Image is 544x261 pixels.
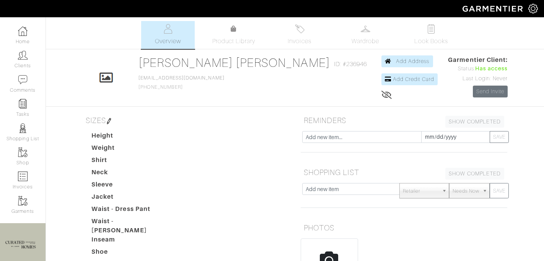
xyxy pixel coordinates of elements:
a: Invoices [273,21,326,49]
a: SHOW COMPLETED [445,168,504,180]
input: Add new item [302,183,400,195]
dt: Shoe [86,247,173,259]
img: reminder-icon-8004d30b9f0a5d33ae49ab947aed9ed385cf756f9e5892f1edd6e32f2345188e.png [18,99,28,109]
span: Product Library [212,37,256,46]
dt: Sleeve [86,180,173,192]
img: basicinfo-40fd8af6dae0f16599ec9e87c0ef1c0a1fdea2edbe929e3d69a839185d80c458.svg [163,24,173,34]
img: stylists-icon-eb353228a002819b7ec25b43dbf5f0378dd9e0616d9560372ff212230b889e62.png [18,123,28,133]
span: Has access [475,65,508,73]
a: SHOW COMPLETED [445,116,504,128]
h5: PHOTOS [301,220,507,235]
span: Garmentier Client: [448,55,508,65]
img: comment-icon-a0a6a9ef722e966f86d9cbdc48e553b5cf19dbc54f86b18d962a5391bc8f6eb6.png [18,75,28,84]
img: clients-icon-6bae9207a08558b7cb47a8932f037763ab4055f8c8b6bfacd5dc20c3e0201464.png [18,50,28,60]
a: Look Books [404,21,458,49]
img: orders-icon-0abe47150d42831381b5fb84f609e132dff9fe21cb692f30cb5eec754e2cba89.png [18,172,28,181]
dt: Height [86,131,173,143]
a: Add Address [381,55,433,67]
h5: SHOPPING LIST [301,165,507,180]
img: todo-9ac3debb85659649dc8f770b8b6100bb5dab4b48dedcbae339e5042a72dfd3cc.svg [427,24,436,34]
span: Overview [155,37,181,46]
a: Wardrobe [339,21,392,49]
img: garmentier-logo-header-white-b43fb05a5012e4ada735d5af1a66efaba907eab6374d6393d1fbf88cb4ef424d.png [459,2,528,15]
a: [EMAIL_ADDRESS][DOMAIN_NAME] [138,75,224,81]
span: Needs Now [453,183,479,199]
span: Invoices [288,37,311,46]
img: wardrobe-487a4870c1b7c33e795ec22d11cfc2ed9d08956e64fb3008fe2437562e282088.svg [361,24,370,34]
span: Add Address [396,58,430,64]
a: Overview [141,21,195,49]
a: Product Library [207,24,261,46]
span: Add Credit Card [393,76,434,82]
img: garments-icon-b7da505a4dc4fd61783c78ac3ca0ef83fa9d6f193b1c9dc38574b1d14d53ca28.png [18,196,28,206]
h5: REMINDERS [301,113,507,128]
img: garments-icon-b7da505a4dc4fd61783c78ac3ca0ef83fa9d6f193b1c9dc38574b1d14d53ca28.png [18,148,28,157]
dt: Inseam [86,235,173,247]
a: Send Invite [473,86,508,97]
h5: SIZES [83,113,289,128]
button: SAVE [490,183,509,198]
span: Wardrobe [352,37,379,46]
dt: Waist - Dress Pant [86,204,173,217]
input: Add new item... [302,131,422,143]
a: Add Credit Card [381,73,438,85]
div: Last Login: Never [448,75,508,83]
img: dashboard-icon-dbcd8f5a0b271acd01030246c82b418ddd0df26cd7fceb0bd07c9910d44c42f6.png [18,26,28,36]
span: [PHONE_NUMBER] [138,75,224,90]
img: pen-cf24a1663064a2ec1b9c1bd2387e9de7a2fa800b781884d57f21acf72779bad2.png [106,118,112,124]
span: Look Books [414,37,448,46]
dt: Neck [86,168,173,180]
dt: Weight [86,143,173,156]
dt: Waist - [PERSON_NAME] [86,217,173,235]
span: Retailer [403,183,439,199]
span: ID: #236946 [334,60,367,69]
div: Status: [448,65,508,73]
a: [PERSON_NAME] [PERSON_NAME] [138,56,330,70]
dt: Shirt [86,156,173,168]
img: orders-27d20c2124de7fd6de4e0e44c1d41de31381a507db9b33961299e4e07d508b8c.svg [295,24,305,34]
button: SAVE [490,131,509,143]
img: gear-icon-white-bd11855cb880d31180b6d7d6211b90ccbf57a29d726f0c71d8c61bd08dd39cc2.png [528,4,538,13]
dt: Jacket [86,192,173,204]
